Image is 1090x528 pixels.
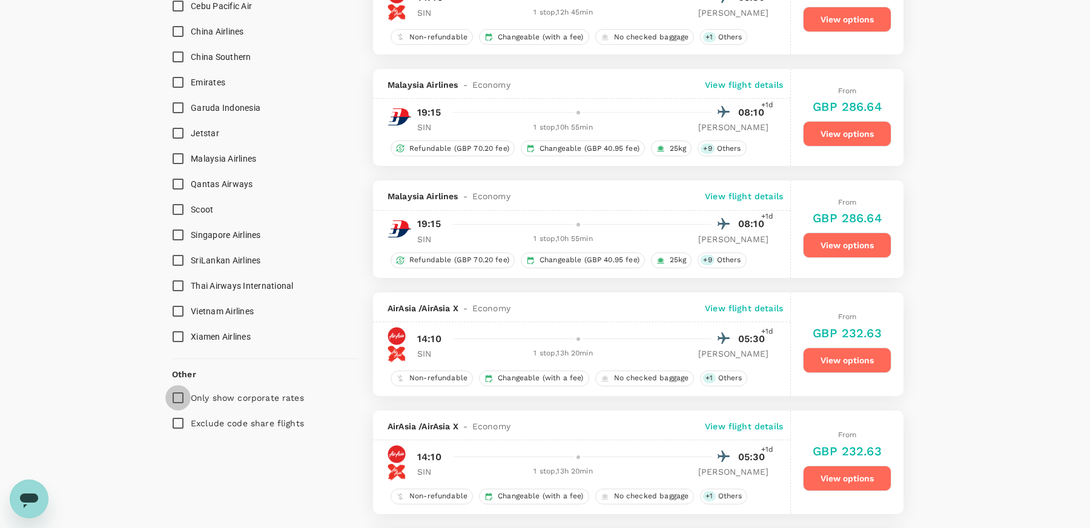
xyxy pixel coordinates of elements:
p: View flight details [705,302,783,314]
span: Refundable (GBP 70.20 fee) [405,144,514,154]
div: 1 stop , 13h 20min [455,466,672,478]
span: Economy [472,302,510,314]
button: View options [803,348,891,373]
span: 25kg [665,144,692,154]
span: AirAsia / AirAsia X [388,420,458,432]
div: No checked baggage [595,29,695,45]
p: 05:30 [738,450,768,464]
div: Changeable (GBP 40.95 fee) [521,252,645,268]
p: Only show corporate rates [191,392,304,404]
p: 05:30 [738,332,768,346]
img: AK [388,445,406,463]
span: +1d [761,326,773,338]
span: No checked baggage [609,32,694,42]
p: 08:10 [738,217,768,231]
span: Malaysia Airlines [191,154,256,163]
img: AK [388,327,406,345]
h6: GBP 286.64 [813,208,882,228]
span: China Southern [191,52,251,62]
span: - [458,420,472,432]
span: Economy [472,79,510,91]
div: 25kg [651,252,692,268]
div: 1 stop , 12h 45min [455,7,672,19]
span: From [838,198,857,206]
p: [PERSON_NAME] [698,233,768,245]
span: Economy [472,420,510,432]
div: No checked baggage [595,489,695,504]
span: Changeable (GBP 40.95 fee) [535,255,644,265]
div: 1 stop , 13h 20min [455,348,672,360]
span: Changeable (with a fee) [493,32,588,42]
span: 25kg [665,255,692,265]
span: + 9 [701,144,714,154]
h6: GBP 232.63 [813,323,882,343]
p: [PERSON_NAME] [698,7,768,19]
div: Changeable (with a fee) [479,489,589,504]
span: + 9 [701,255,714,265]
div: Non-refundable [391,371,473,386]
span: Malaysia Airlines [388,190,458,202]
div: Changeable (GBP 40.95 fee) [521,140,645,156]
img: D7 [388,345,406,363]
img: MH [388,105,412,129]
img: D7 [388,4,406,22]
h6: GBP 232.63 [813,441,882,461]
div: 1 stop , 10h 55min [455,122,672,134]
span: Emirates [191,78,225,87]
button: View options [803,233,891,258]
p: [PERSON_NAME] [698,121,768,133]
span: + 1 [703,491,715,501]
div: +9Others [698,140,746,156]
p: 14:10 [417,332,441,346]
span: Others [713,32,747,42]
p: Exclude code share flights [191,417,304,429]
p: 14:10 [417,450,441,464]
span: Non-refundable [405,491,472,501]
p: 19:15 [417,105,441,120]
span: From [838,431,857,439]
p: SIN [417,466,448,478]
img: D7 [388,463,406,481]
span: SriLankan Airlines [191,256,261,265]
span: Vietnam Airlines [191,306,254,316]
button: View options [803,466,891,491]
p: View flight details [705,190,783,202]
span: +1d [761,211,773,223]
span: Non-refundable [405,373,472,383]
div: Non-refundable [391,489,473,504]
span: - [458,302,472,314]
img: MH [388,217,412,241]
div: Changeable (with a fee) [479,29,589,45]
p: 19:15 [417,217,441,231]
span: +1d [761,444,773,456]
span: Others [712,144,746,154]
span: China Airlines [191,27,244,36]
span: From [838,312,857,321]
span: Others [713,491,747,501]
span: Others [712,255,746,265]
span: Refundable (GBP 70.20 fee) [405,255,514,265]
p: [PERSON_NAME] [698,348,768,360]
div: 1 stop , 10h 55min [455,233,672,245]
p: SIN [417,7,448,19]
div: +1Others [700,489,747,504]
p: Other [172,368,196,380]
span: AirAsia / AirAsia X [388,302,458,314]
span: Changeable (with a fee) [493,373,588,383]
span: Thai Airways International [191,281,294,291]
div: +1Others [700,371,747,386]
p: View flight details [705,79,783,91]
p: [PERSON_NAME] [698,466,768,478]
span: Changeable (with a fee) [493,491,588,501]
div: No checked baggage [595,371,695,386]
button: View options [803,7,891,32]
span: - [458,190,472,202]
span: Cebu Pacific Air [191,1,252,11]
div: +9Others [698,252,746,268]
iframe: Button to launch messaging window [10,480,48,518]
p: View flight details [705,420,783,432]
span: Changeable (GBP 40.95 fee) [535,144,644,154]
span: Non-refundable [405,32,472,42]
div: +1Others [700,29,747,45]
span: Others [713,373,747,383]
